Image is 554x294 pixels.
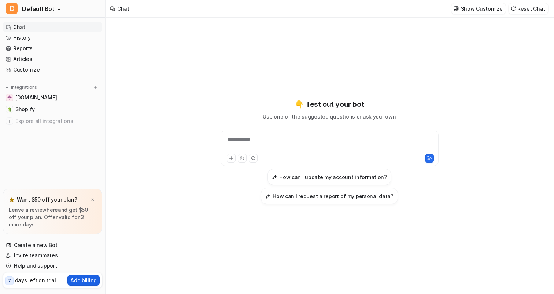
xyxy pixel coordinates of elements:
span: [DOMAIN_NAME] [15,94,57,101]
img: How can I update my account information? [272,174,277,180]
a: here [47,207,58,213]
button: Reset Chat [509,3,548,14]
a: Invite teammates [3,250,102,261]
p: Show Customize [461,5,503,12]
button: Add billing [67,275,100,286]
button: Show Customize [451,3,506,14]
a: Articles [3,54,102,64]
a: family-source-for-sports.myshopify.com[DOMAIN_NAME] [3,92,102,103]
a: History [3,33,102,43]
img: menu_add.svg [93,85,98,90]
img: reset [511,6,516,11]
a: Reports [3,43,102,54]
a: Chat [3,22,102,32]
p: Use one of the suggested questions or ask your own [263,113,396,120]
a: Customize [3,65,102,75]
button: Integrations [3,84,39,91]
h3: How can I request a report of my personal data? [273,192,394,200]
img: explore all integrations [6,117,13,125]
img: customize [454,6,459,11]
img: x [91,197,95,202]
p: Leave a review and get $50 off your plan. Offer valid for 3 more days. [9,206,96,228]
a: Help and support [3,261,102,271]
p: 7 [8,277,11,284]
a: Explore all integrations [3,116,102,126]
p: Integrations [11,84,37,90]
img: star [9,197,15,203]
div: Chat [117,5,129,12]
img: family-source-for-sports.myshopify.com [7,95,12,100]
span: Explore all integrations [15,115,99,127]
a: ShopifyShopify [3,104,102,115]
span: Shopify [15,106,35,113]
p: Want $50 off your plan? [17,196,77,203]
p: days left on trial [15,276,56,284]
button: How can I update my account information?How can I update my account information? [267,169,391,185]
button: How can I request a report of my personal data?How can I request a report of my personal data? [261,188,398,204]
p: Add billing [70,276,97,284]
span: Default Bot [22,4,55,14]
img: expand menu [4,85,10,90]
h3: How can I update my account information? [279,173,387,181]
img: Shopify [7,107,12,112]
img: How can I request a report of my personal data? [265,193,270,199]
p: 👇 Test out your bot [295,99,364,110]
span: D [6,3,18,14]
a: Create a new Bot [3,240,102,250]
